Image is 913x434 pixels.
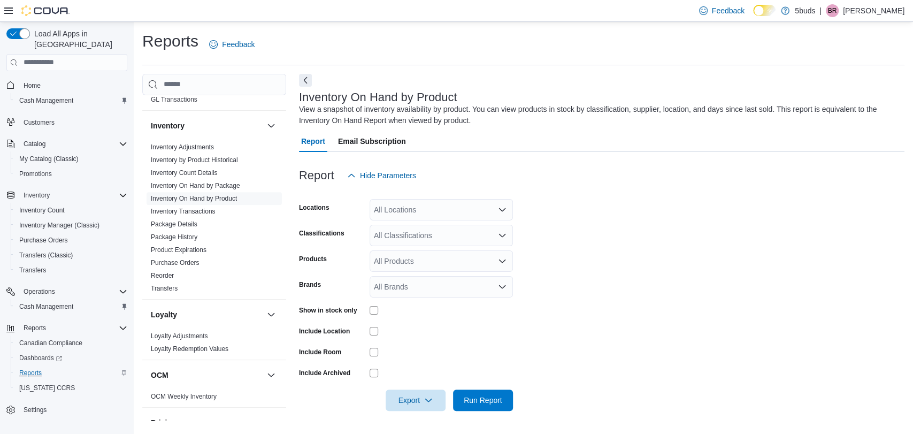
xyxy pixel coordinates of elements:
[19,266,46,275] span: Transfers
[15,382,79,394] a: [US_STATE] CCRS
[301,131,325,152] span: Report
[299,74,312,87] button: Next
[15,234,127,247] span: Purchase Orders
[299,203,329,212] label: Locations
[19,403,51,416] a: Settings
[15,219,104,232] a: Inventory Manager (Classic)
[498,231,507,240] button: Open list of options
[142,141,286,299] div: Inventory
[386,390,446,411] button: Export
[151,208,216,215] a: Inventory Transactions
[11,248,132,263] button: Transfers (Classic)
[2,321,132,336] button: Reports
[2,402,132,417] button: Settings
[299,327,350,336] label: Include Location
[151,194,237,203] span: Inventory On Hand by Product
[498,283,507,291] button: Open list of options
[151,370,263,380] button: OCM
[151,272,174,279] a: Reorder
[151,220,197,229] span: Package Details
[11,151,132,166] button: My Catalog (Classic)
[151,246,206,254] span: Product Expirations
[15,167,56,180] a: Promotions
[19,322,50,334] button: Reports
[19,285,59,298] button: Operations
[15,94,127,107] span: Cash Management
[19,251,73,260] span: Transfers (Classic)
[151,246,206,254] a: Product Expirations
[15,300,78,313] a: Cash Management
[21,5,70,16] img: Cova
[15,249,77,262] a: Transfers (Classic)
[24,140,45,148] span: Catalog
[15,94,78,107] a: Cash Management
[19,155,79,163] span: My Catalog (Classic)
[299,104,899,126] div: View a snapshot of inventory availability by product. You can view products in stock by classific...
[299,280,321,289] label: Brands
[299,91,457,104] h3: Inventory On Hand by Product
[753,5,776,16] input: Dark Mode
[11,218,132,233] button: Inventory Manager (Classic)
[142,80,286,110] div: Finance
[19,96,73,105] span: Cash Management
[828,4,837,17] span: BR
[19,322,127,334] span: Reports
[19,138,50,150] button: Catalog
[15,204,69,217] a: Inventory Count
[151,120,263,131] button: Inventory
[299,369,350,377] label: Include Archived
[15,204,127,217] span: Inventory Count
[15,337,127,349] span: Canadian Compliance
[11,299,132,314] button: Cash Management
[19,170,52,178] span: Promotions
[15,153,83,165] a: My Catalog (Classic)
[2,78,132,93] button: Home
[151,259,200,267] a: Purchase Orders
[151,393,217,400] a: OCM Weekly Inventory
[19,116,59,129] a: Customers
[24,324,46,332] span: Reports
[151,370,168,380] h3: OCM
[205,34,259,55] a: Feedback
[11,263,132,278] button: Transfers
[265,119,278,132] button: Inventory
[338,131,406,152] span: Email Subscription
[151,417,263,428] button: Pricing
[15,264,50,277] a: Transfers
[392,390,439,411] span: Export
[15,234,72,247] a: Purchase Orders
[151,95,197,104] span: GL Transactions
[151,195,237,202] a: Inventory On Hand by Product
[151,345,228,353] a: Loyalty Redemption Values
[24,81,41,90] span: Home
[11,203,132,218] button: Inventory Count
[151,96,197,103] a: GL Transactions
[142,330,286,360] div: Loyalty
[299,169,334,182] h3: Report
[15,219,127,232] span: Inventory Manager (Classic)
[15,337,87,349] a: Canadian Compliance
[343,165,420,186] button: Hide Parameters
[15,367,46,379] a: Reports
[151,143,214,151] a: Inventory Adjustments
[151,169,218,177] a: Inventory Count Details
[151,332,208,340] a: Loyalty Adjustments
[11,351,132,366] a: Dashboards
[299,348,341,356] label: Include Room
[11,336,132,351] button: Canadian Compliance
[151,182,240,189] a: Inventory On Hand by Package
[19,189,127,202] span: Inventory
[142,390,286,407] div: OCM
[19,236,68,245] span: Purchase Orders
[795,4,815,17] p: 5buds
[151,120,185,131] h3: Inventory
[19,116,127,129] span: Customers
[151,345,228,353] span: Loyalty Redemption Values
[19,221,99,230] span: Inventory Manager (Classic)
[464,395,502,406] span: Run Report
[2,284,132,299] button: Operations
[151,392,217,401] span: OCM Weekly Inventory
[2,136,132,151] button: Catalog
[19,206,65,215] span: Inventory Count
